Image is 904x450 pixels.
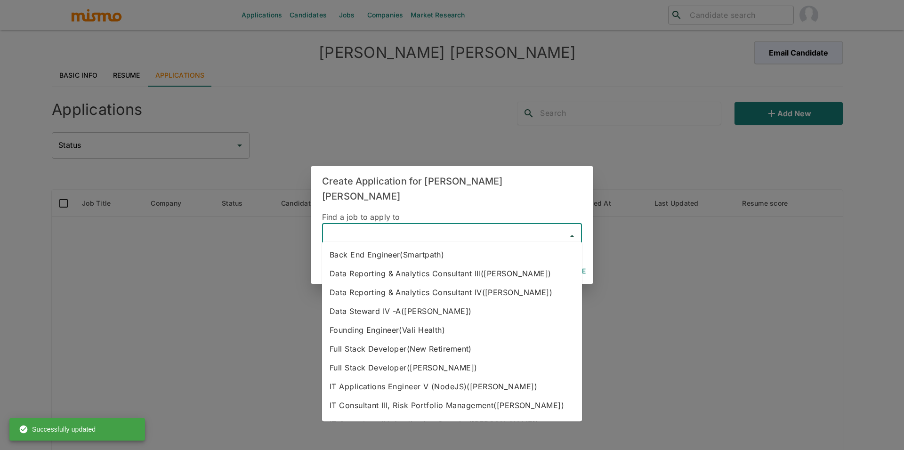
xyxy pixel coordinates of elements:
li: Data Reporting & Analytics Consultant III([PERSON_NAME]) [322,264,582,283]
li: IT Applications Engineer V (NodeJS)([PERSON_NAME]) [322,377,582,396]
li: Back End Engineer(Smartpath) [322,245,582,264]
li: IT Consultant III, Risk Portfolio Management([PERSON_NAME]) [322,396,582,415]
h2: Create Application for [PERSON_NAME] [PERSON_NAME] [311,166,593,211]
span: Find a job to apply to [322,212,400,222]
li: IT Consultant IV, Application Security([PERSON_NAME]) [322,415,582,434]
li: Data Steward IV -A([PERSON_NAME]) [322,302,582,321]
li: Full Stack Developer([PERSON_NAME]) [322,358,582,377]
li: Data Reporting & Analytics Consultant IV([PERSON_NAME]) [322,283,582,302]
li: Full Stack Developer(New Retirement) [322,339,582,358]
div: Successfully updated [19,421,96,438]
li: Founding Engineer(Vali Health) [322,321,582,339]
button: Close [565,230,579,243]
